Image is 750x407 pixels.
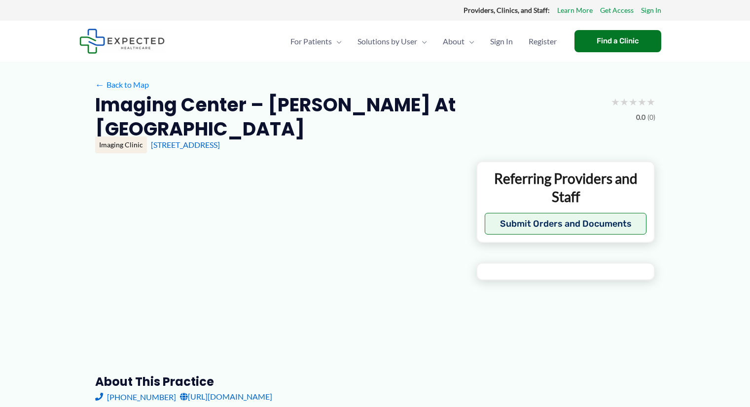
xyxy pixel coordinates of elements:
a: For PatientsMenu Toggle [283,24,350,59]
a: Solutions by UserMenu Toggle [350,24,435,59]
span: Solutions by User [357,24,417,59]
span: Register [529,24,557,59]
a: Learn More [557,4,593,17]
span: ★ [638,93,646,111]
a: Sign In [641,4,661,17]
span: 0.0 [636,111,645,124]
span: ★ [611,93,620,111]
a: [PHONE_NUMBER] [95,389,176,404]
a: ←Back to Map [95,77,149,92]
span: ← [95,80,105,89]
a: Get Access [600,4,634,17]
span: Sign In [490,24,513,59]
a: Register [521,24,565,59]
span: (0) [647,111,655,124]
span: For Patients [290,24,332,59]
span: About [443,24,464,59]
a: AboutMenu Toggle [435,24,482,59]
img: Expected Healthcare Logo - side, dark font, small [79,29,165,54]
span: ★ [620,93,629,111]
h2: Imaging Center – [PERSON_NAME] at [GEOGRAPHIC_DATA] [95,93,603,141]
a: [STREET_ADDRESS] [151,140,220,149]
nav: Primary Site Navigation [283,24,565,59]
span: ★ [646,93,655,111]
a: Find a Clinic [574,30,661,52]
span: Menu Toggle [417,24,427,59]
button: Submit Orders and Documents [485,213,647,235]
span: ★ [629,93,638,111]
div: Imaging Clinic [95,136,147,153]
a: [URL][DOMAIN_NAME] [180,389,272,404]
span: Menu Toggle [464,24,474,59]
strong: Providers, Clinics, and Staff: [464,6,550,14]
p: Referring Providers and Staff [485,170,647,205]
span: Menu Toggle [332,24,342,59]
h3: About this practice [95,374,461,389]
a: Sign In [482,24,521,59]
